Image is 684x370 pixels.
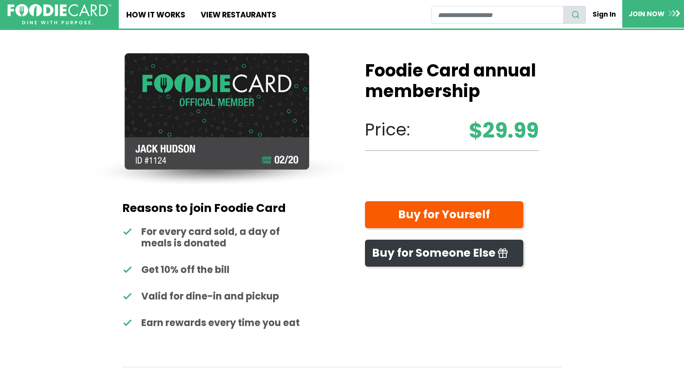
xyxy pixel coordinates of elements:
li: Earn rewards every time you eat [122,317,304,329]
strong: $29.99 [469,115,539,146]
a: Sign In [586,6,622,23]
p: Price: [365,117,539,143]
h1: Foodie Card annual membership [365,61,539,102]
input: restaurant search [431,6,563,24]
li: For every card sold, a day of meals is donated [122,226,304,249]
h2: Reasons to join Foodie Card [122,201,304,215]
a: Buy for Yourself [365,201,523,229]
li: Get 10% off the bill [122,264,304,276]
a: Buy for Someone Else [365,240,523,267]
button: search [563,6,586,24]
img: FoodieCard; Eat, Drink, Save, Donate [8,4,111,25]
li: Valid for dine-in and pickup [122,291,304,302]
